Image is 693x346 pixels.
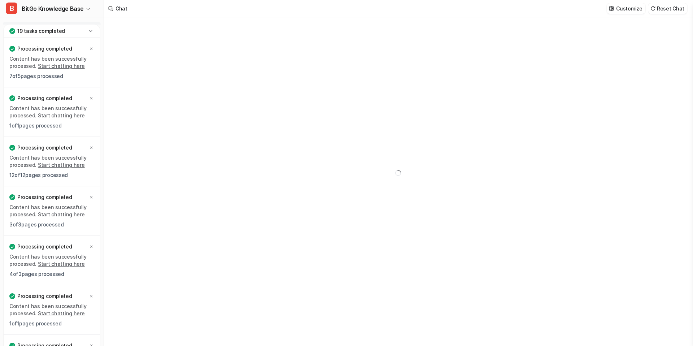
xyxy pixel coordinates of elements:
span: BitGo Knowledge Base [22,4,84,14]
p: Content has been successfully processed. [9,253,94,268]
button: Reset Chat [648,3,687,14]
p: Content has been successfully processed. [9,303,94,317]
p: 12 of 12 pages processed [9,172,94,179]
p: 1 of 1 pages processed [9,122,94,129]
p: Processing completed [17,45,72,52]
a: Start chatting here [38,261,85,267]
p: Customize [616,5,642,12]
a: Start chatting here [38,162,85,168]
p: Processing completed [17,194,72,201]
p: Content has been successfully processed. [9,105,94,119]
p: Processing completed [17,293,72,300]
p: Content has been successfully processed. [9,154,94,169]
p: Processing completed [17,144,72,151]
div: Chat [115,5,127,12]
a: Start chatting here [38,112,85,118]
a: Start chatting here [38,310,85,316]
p: Content has been successfully processed. [9,204,94,218]
p: Content has been successfully processed. [9,55,94,70]
a: Chat [3,22,101,32]
p: 3 of 3 pages processed [9,221,94,228]
p: 1 of 1 pages processed [9,320,94,327]
p: 4 of 3 pages processed [9,271,94,278]
button: Customize [607,3,645,14]
p: Processing completed [17,95,72,102]
a: Start chatting here [38,211,85,217]
p: Processing completed [17,243,72,250]
img: reset [650,6,655,11]
p: 7 of 5 pages processed [9,73,94,80]
p: 19 tasks completed [17,27,65,35]
a: Start chatting here [38,63,85,69]
img: customize [609,6,614,11]
span: B [6,3,17,14]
